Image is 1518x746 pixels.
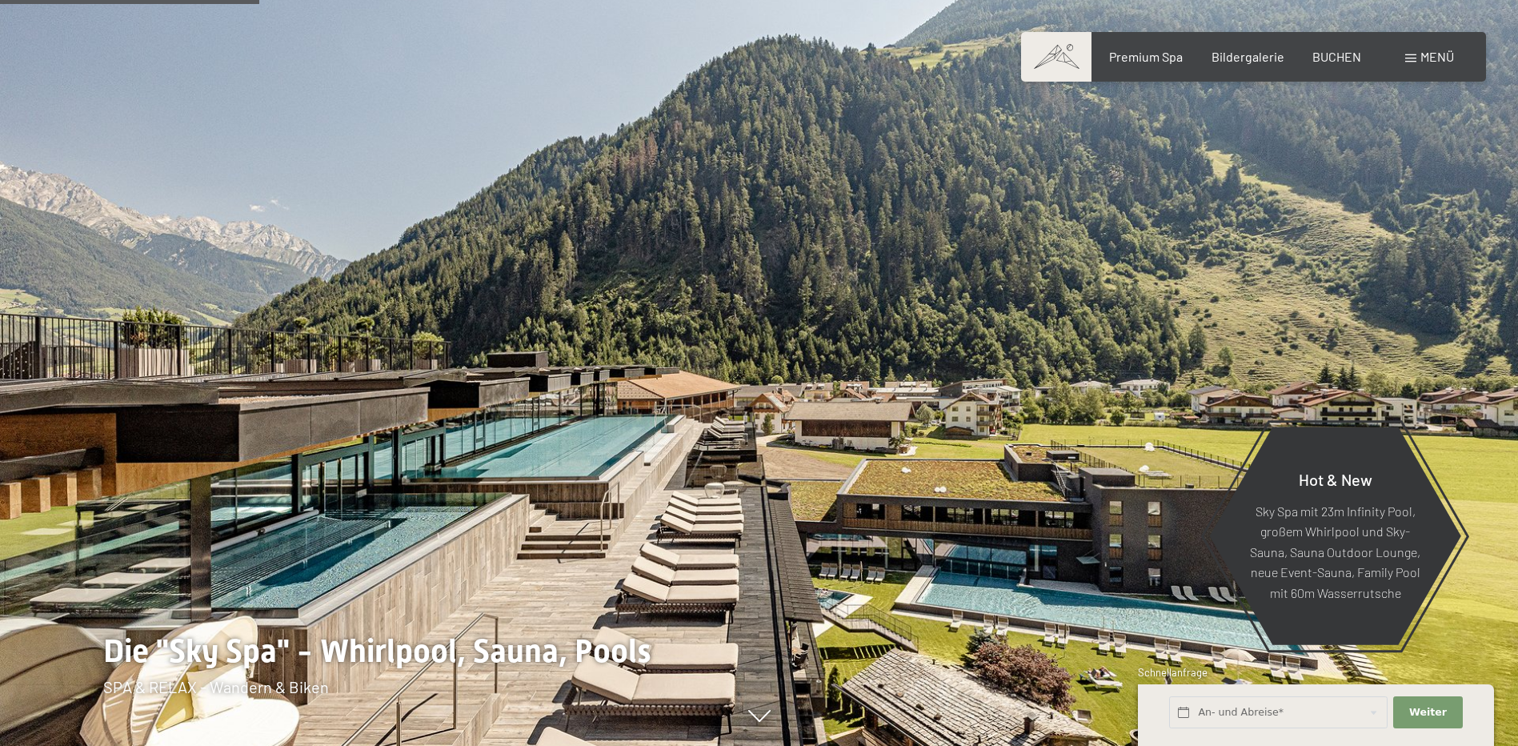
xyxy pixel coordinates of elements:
button: Weiter [1393,696,1462,729]
span: Menü [1420,49,1454,64]
p: Sky Spa mit 23m Infinity Pool, großem Whirlpool und Sky-Sauna, Sauna Outdoor Lounge, neue Event-S... [1248,500,1422,603]
a: Hot & New Sky Spa mit 23m Infinity Pool, großem Whirlpool und Sky-Sauna, Sauna Outdoor Lounge, ne... [1208,426,1462,646]
a: Bildergalerie [1212,49,1284,64]
a: BUCHEN [1312,49,1361,64]
span: Hot & New [1299,469,1372,488]
span: Schnellanfrage [1138,666,1208,679]
span: Weiter [1409,705,1447,720]
a: Premium Spa [1109,49,1183,64]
